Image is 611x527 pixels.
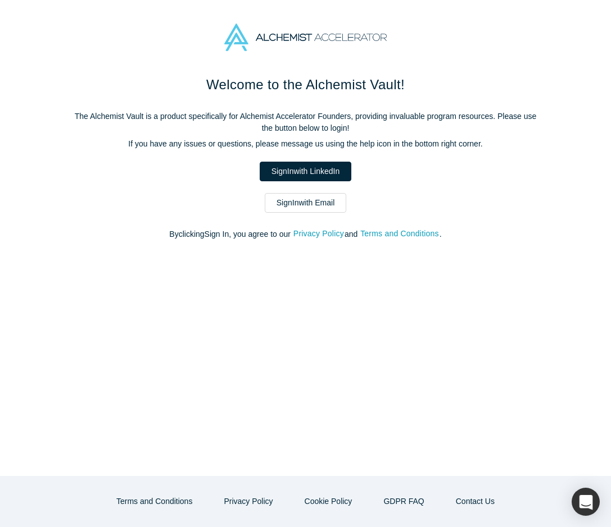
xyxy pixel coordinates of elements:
button: Privacy Policy [212,492,284,511]
a: SignInwith LinkedIn [260,162,351,181]
button: Cookie Policy [293,492,364,511]
button: Terms and Conditions [360,227,440,240]
p: The Alchemist Vault is a product specifically for Alchemist Accelerator Founders, providing inval... [70,111,542,134]
img: Alchemist Accelerator Logo [224,24,386,51]
h1: Welcome to the Alchemist Vault! [70,75,542,95]
button: Terms and Conditions [105,492,204,511]
button: Privacy Policy [293,227,345,240]
button: Contact Us [444,492,506,511]
a: SignInwith Email [265,193,347,213]
a: GDPR FAQ [372,492,436,511]
p: If you have any issues or questions, please message us using the help icon in the bottom right co... [70,138,542,150]
p: By clicking Sign In , you agree to our and . [70,228,542,240]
